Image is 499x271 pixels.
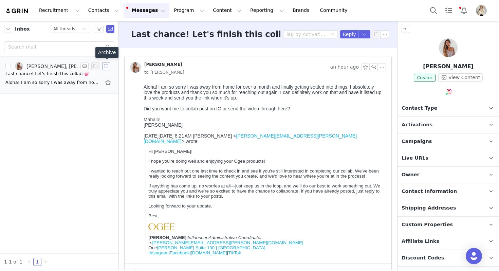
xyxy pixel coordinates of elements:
button: Recruitment [35,3,84,18]
i: icon: down [82,27,86,32]
strong: [PERSON_NAME] [7,153,45,159]
span: Activations [402,121,432,129]
img: 6af168e0-9560-412a-90e4-45ac45962f34.jpg [130,62,141,73]
button: Program [170,3,208,18]
span: an hour ago [330,63,359,71]
button: Reply [340,30,359,38]
span: Shipping Addresses [402,204,456,212]
a: Brands [289,3,315,18]
div: [PERSON_NAME] [3,41,242,46]
div: Tag by Activation [286,31,326,38]
h3: Last chance! Let's finish this collab 💕 [131,28,306,40]
span: Looking forward to your update. [7,122,71,127]
span: Custom Properties [402,221,453,229]
a: [GEOGRAPHIC_DATA] [77,164,125,169]
button: Content [209,3,246,18]
button: Profile [472,5,494,16]
span: | e. [7,153,164,164]
div: All threads [53,25,75,33]
li: 1-1 of 1 [4,258,22,266]
button: View Content [438,73,483,82]
button: Contacts [84,3,123,18]
span: Contact Type [402,105,437,112]
button: Messages [124,3,169,18]
span: I hope you're doing well and enjoying your Ogee products! [7,77,124,82]
i: icon: search [106,44,110,49]
a: [PERSON_NAME] [16,164,54,169]
button: Search [426,3,441,18]
span: Hi [PERSON_NAME]! [7,67,52,72]
a: | [75,164,76,169]
div: Archive [95,47,118,58]
img: xdgAKdT28xp3aPSAAAAAElFTkSuQmCC [7,142,34,149]
img: 6af168e0-9560-412a-90e4-45ac45962f34.jpg [15,62,23,70]
span: Live URLs [402,155,428,162]
i: icon: left [27,260,31,264]
div: [PERSON_NAME] an hour agoto:[PERSON_NAME] [125,56,391,82]
div: Last chance! Let's finish this collab 💕 [5,70,90,77]
li: Previous Page [25,258,33,266]
a: [PERSON_NAME] [130,62,182,73]
span: Discount Codes [402,254,444,262]
img: 167c0ca9-acfa-48ca-a4f5-8d4c4ccb6a86.jpg [476,5,487,16]
span: Owner [402,171,420,179]
span: Contact Information [402,188,457,195]
div: Aloha! I am so sorry I was away from home for over a month and finally getting settled into thing... [3,3,242,19]
a: TikTok [87,169,100,174]
button: Notifications [457,3,472,18]
a: Community [316,3,355,18]
span: Inbox [15,25,30,33]
a: [PERSON_NAME], [PERSON_NAME] [15,62,85,70]
div: [PERSON_NAME], [PERSON_NAME] [26,64,85,69]
a: Tasks [441,3,456,18]
em: Influencer Administrative Coordinator [47,153,121,159]
span: One [7,164,124,169]
a: Suite 130 [55,164,74,169]
li: 1 [33,258,41,266]
span: | | | [7,169,100,174]
i: icon: down [330,32,334,37]
img: Katarina De Peralta [439,38,458,57]
div: Did you want me to collab post on IG or send the video through here? [3,24,242,30]
span: Best, [7,132,18,137]
a: 1 [34,258,41,266]
div: Open Intercom Messenger [466,248,482,264]
a: [DOMAIN_NAME] [50,169,86,174]
div: [DATE][DATE] 8:21 AM [PERSON_NAME] < > wrote: [3,52,242,62]
div: Mahalo! [3,35,242,41]
a: [PERSON_NAME][EMAIL_ADDRESS][PERSON_NAME][DOMAIN_NAME] [11,159,162,164]
img: instagram.svg [446,89,452,94]
a: [PERSON_NAME][EMAIL_ADDRESS][PERSON_NAME][DOMAIN_NAME] [3,52,216,62]
span: Creator [414,74,436,82]
button: Reporting [246,3,288,18]
a: Facebook [29,169,49,174]
span: Affiliate Links [402,238,439,245]
span: Send Email [106,25,114,33]
li: Next Page [41,258,50,266]
div: Aloha! I am so sorry I was away from home for over a month and finally getting settled into thing... [5,79,100,86]
p: [PERSON_NAME] [398,62,499,71]
span: If anything has come up, no worries at all—just keep us in the loop, and we’ll do our best to wor... [7,102,239,117]
a: Instagram [7,169,27,174]
img: grin logo [5,8,29,14]
span: I wanted to reach out one last time to check in and see if you're still interested in completing ... [7,87,238,97]
input: Search mail [4,41,114,52]
i: icon: right [43,260,48,264]
div: [PERSON_NAME] [144,62,182,67]
span: Campaigns [402,138,432,145]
